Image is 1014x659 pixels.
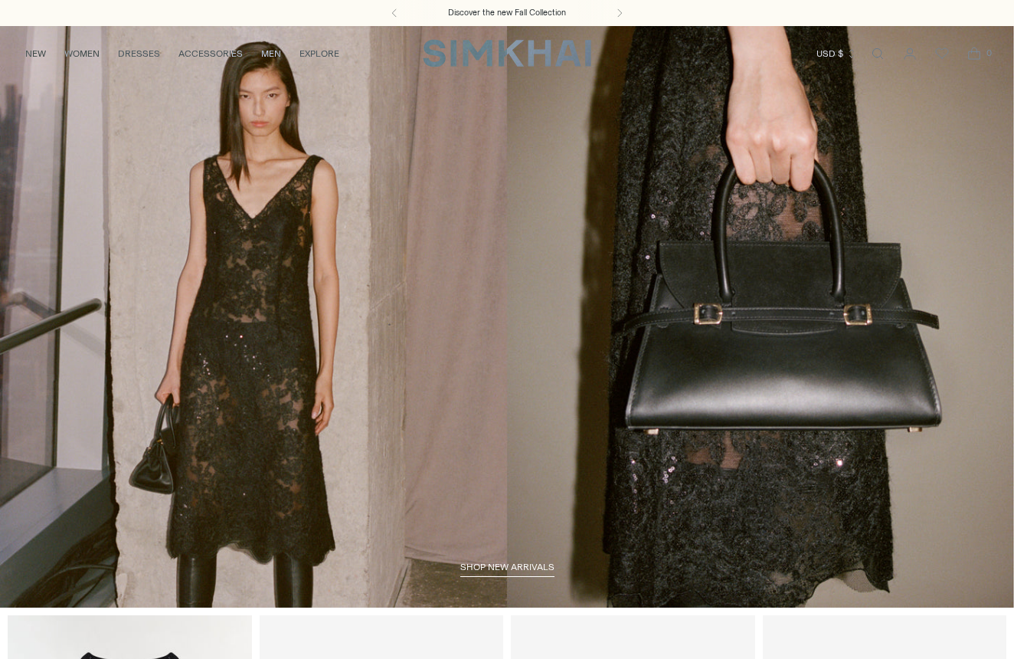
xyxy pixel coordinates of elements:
[927,38,957,69] a: Wishlist
[178,37,243,70] a: ACCESSORIES
[982,46,996,60] span: 0
[448,7,566,19] a: Discover the new Fall Collection
[460,562,554,577] a: shop new arrivals
[460,562,554,572] span: shop new arrivals
[959,38,989,69] a: Open cart modal
[25,37,46,70] a: NEW
[299,37,339,70] a: EXPLORE
[64,37,100,70] a: WOMEN
[862,38,893,69] a: Open search modal
[423,38,591,68] a: SIMKHAI
[816,37,857,70] button: USD $
[118,37,160,70] a: DRESSES
[895,38,925,69] a: Go to the account page
[261,37,281,70] a: MEN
